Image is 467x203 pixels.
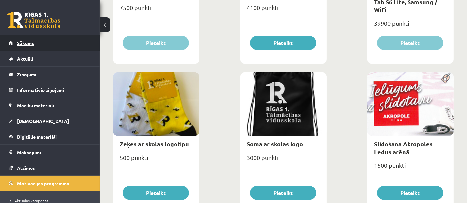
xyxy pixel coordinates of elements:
[9,113,91,129] a: [DEMOGRAPHIC_DATA]
[17,180,69,186] span: Motivācijas programma
[9,35,91,51] a: Sākums
[113,152,199,169] div: 500 punkti
[7,12,60,28] a: Rīgas 1. Tālmācības vidusskola
[113,2,199,19] div: 7500 punkti
[9,98,91,113] a: Mācību materiāli
[17,102,54,108] span: Mācību materiāli
[17,134,57,140] span: Digitālie materiāli
[240,2,327,19] div: 4100 punkti
[17,145,91,160] legend: Maksājumi
[9,176,91,191] a: Motivācijas programma
[250,36,316,50] button: Pieteikt
[9,145,91,160] a: Maksājumi
[17,82,91,98] legend: Informatīvie ziņojumi
[120,140,189,148] a: Zeķes ar skolas logotipu
[247,140,303,148] a: Soma ar skolas logo
[9,51,91,66] a: Aktuāli
[240,152,327,169] div: 3000 punkti
[123,186,189,200] button: Pieteikt
[367,18,454,34] div: 39900 punkti
[377,36,443,50] button: Pieteikt
[9,160,91,175] a: Atzīmes
[377,186,443,200] button: Pieteikt
[17,40,34,46] span: Sākums
[17,165,35,171] span: Atzīmes
[374,140,433,155] a: Slidošana Akropoles Ledus arēnā
[439,72,454,84] img: Populāra prece
[17,118,69,124] span: [DEMOGRAPHIC_DATA]
[17,67,91,82] legend: Ziņojumi
[9,129,91,144] a: Digitālie materiāli
[9,82,91,98] a: Informatīvie ziņojumi
[367,160,454,176] div: 1500 punkti
[17,56,33,62] span: Aktuāli
[9,67,91,82] a: Ziņojumi
[250,186,316,200] button: Pieteikt
[123,36,189,50] button: Pieteikt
